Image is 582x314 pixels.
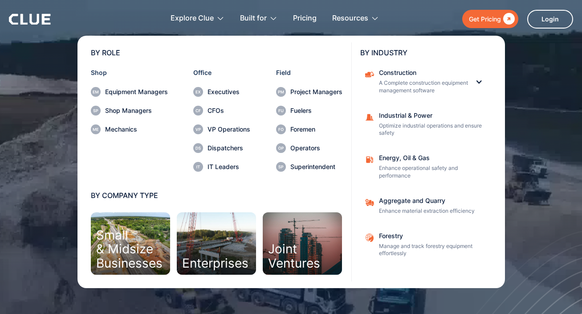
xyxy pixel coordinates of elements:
a: CFOs [193,106,250,116]
a: Mechanics [91,124,168,134]
a: Executives [193,87,250,97]
a: ForestryManage and track forestry equipment effortlessly [360,228,492,262]
a: Superintendent [276,162,342,172]
img: Aggregate and Quarry [365,198,374,207]
div: Resources [332,4,368,33]
div: Project Managers [290,89,342,95]
div: Forestry [379,233,486,239]
div: Joint Ventures [268,242,320,270]
img: fleet fuel icon [365,155,374,165]
div: Superintendent [290,164,342,170]
div: BY COMPANY TYPE [91,192,342,199]
div: Executives [208,89,250,95]
div: Fuelers [290,107,342,114]
a: Foremen [276,124,342,134]
a: Fuelers [276,106,342,116]
div: CFOs [208,107,250,114]
a: Equipment Managers [91,87,168,97]
div: Aggregate and Quarry [379,198,486,204]
p: Optimize industrial operations and ensure safety [379,122,486,137]
div: Dispatchers [208,145,250,151]
nav: Built for [9,33,573,288]
div: BY ROLE [91,49,342,56]
div: ConstructionConstructionA Complete construction equipment management software [360,65,492,99]
div: Equipment Managers [105,89,168,95]
a: VP Operations [193,124,250,134]
div: Get Pricing [469,13,501,25]
div: Enterprises [182,256,248,270]
a: Shop Managers [91,106,168,116]
a: Small& MidsizeBusinesses [91,212,170,275]
div: Mechanics [105,126,168,132]
a: Industrial & PowerOptimize industrial operations and ensure safety [360,108,492,142]
img: Construction [365,70,374,79]
div: Shop Managers [105,107,168,114]
img: Aggregate and Quarry [365,233,374,243]
p: Manage and track forestry equipment effortlessly [379,243,486,258]
div: Built for [240,4,267,33]
a: Pricing [293,4,317,33]
img: Construction cone icon [365,112,374,122]
div: Shop [91,70,168,76]
a: Login [527,10,573,29]
a: Get Pricing [462,10,518,28]
a: Operators [276,143,342,153]
div: Foremen [290,126,342,132]
div: Resources [332,4,379,33]
p: Enhance operational safety and performance [379,165,486,180]
div: BY INDUSTRY [360,49,492,56]
div: Energy, Oil & Gas [379,155,486,161]
a: Project Managers [276,87,342,97]
div: Construction [379,70,468,76]
a: ConstructionA Complete construction equipment management software [360,65,474,99]
div:  [501,13,515,25]
div: Built for [240,4,277,33]
p: A Complete construction equipment management software [379,79,468,95]
p: Enhance material extraction efficiency [379,207,486,215]
div: Explore Clue [171,4,214,33]
div: Industrial & Power [379,112,486,119]
a: IT Leaders [193,162,250,172]
a: Enterprises [177,212,256,275]
a: Dispatchers [193,143,250,153]
div: Explore Clue [171,4,224,33]
a: Energy, Oil & GasEnhance operational safety and performance [360,150,492,184]
a: JointVentures [263,212,342,275]
div: Small & Midsize Businesses [96,228,163,270]
a: Aggregate and QuarryEnhance material extraction efficiency [360,193,492,219]
div: Office [193,70,250,76]
div: Field [276,70,342,76]
div: VP Operations [208,126,250,132]
div: IT Leaders [208,164,250,170]
div: Operators [290,145,342,151]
